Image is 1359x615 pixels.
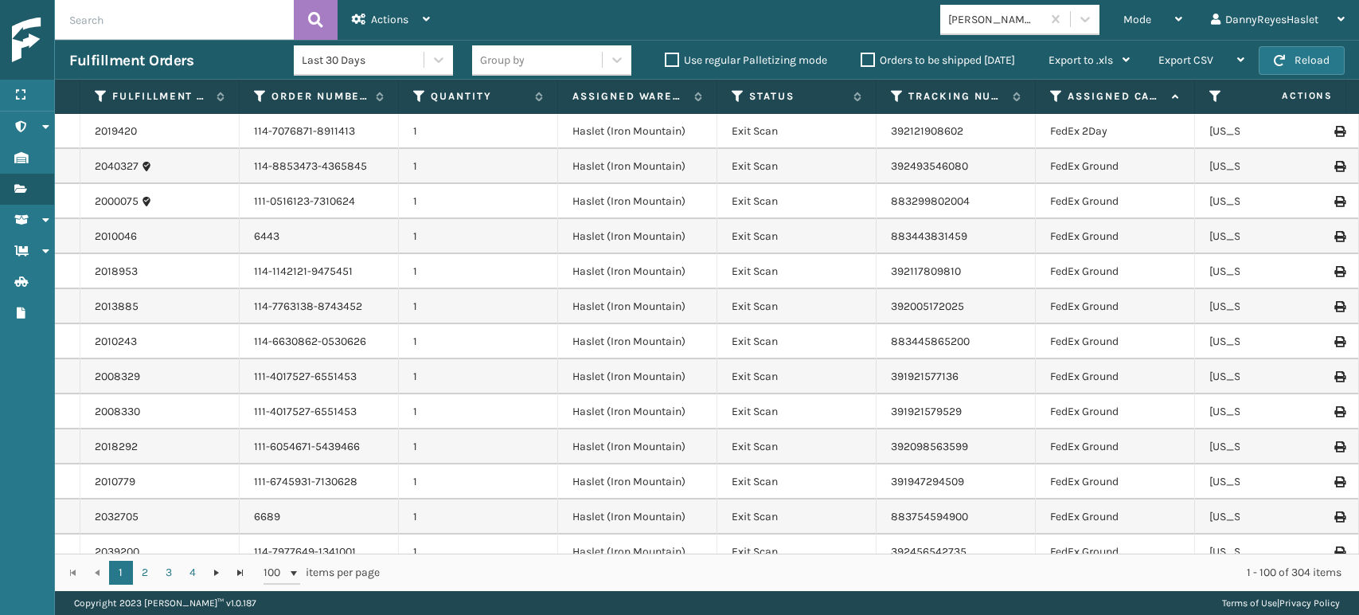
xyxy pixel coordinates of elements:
[891,300,964,313] a: 392005172025
[240,219,399,254] td: 6443
[181,561,205,585] a: 4
[95,194,139,210] a: 2000075
[1036,254,1195,289] td: FedEx Ground
[1036,394,1195,429] td: FedEx Ground
[240,394,399,429] td: 111-4017527-6551453
[1036,359,1195,394] td: FedEx Ground
[717,289,877,324] td: Exit Scan
[234,566,247,579] span: Go to the last page
[891,475,964,488] a: 391947294509
[1334,336,1344,347] i: Print Label
[558,184,717,219] td: Haslet (Iron Mountain)
[112,89,209,104] label: Fulfillment Order Id
[95,544,139,560] a: 2039200
[399,535,558,570] td: 1
[558,114,717,149] td: Haslet (Iron Mountain)
[399,324,558,359] td: 1
[891,510,968,523] a: 883754594900
[891,159,968,173] a: 392493546080
[240,254,399,289] td: 114-1142121-9475451
[749,89,845,104] label: Status
[1222,597,1277,609] a: Terms of Use
[558,219,717,254] td: Haslet (Iron Mountain)
[1195,184,1354,219] td: [US_STATE]
[558,289,717,324] td: Haslet (Iron Mountain)
[371,13,408,26] span: Actions
[891,335,970,348] a: 883445865200
[891,229,967,243] a: 883443831459
[1195,499,1354,535] td: [US_STATE]
[399,429,558,464] td: 1
[95,334,137,350] a: 2010243
[95,264,138,280] a: 2018953
[891,264,961,278] a: 392117809810
[1334,546,1344,558] i: Print Label
[95,123,137,139] a: 2019420
[95,404,140,420] a: 2008330
[1036,219,1195,254] td: FedEx Ground
[399,149,558,184] td: 1
[717,219,877,254] td: Exit Scan
[1232,83,1342,109] span: Actions
[240,184,399,219] td: 111-0516123-7310624
[240,149,399,184] td: 114-8853473-4365845
[69,51,193,70] h3: Fulfillment Orders
[1334,161,1344,172] i: Print Label
[891,405,962,418] a: 391921579529
[558,324,717,359] td: Haslet (Iron Mountain)
[891,124,963,138] a: 392121908602
[1334,406,1344,417] i: Print Label
[205,561,228,585] a: Go to the next page
[95,369,140,385] a: 2008329
[1195,289,1354,324] td: [US_STATE]
[891,194,970,208] a: 883299802004
[558,535,717,570] td: Haslet (Iron Mountain)
[399,114,558,149] td: 1
[240,289,399,324] td: 114-7763138-8743452
[558,429,717,464] td: Haslet (Iron Mountain)
[157,561,181,585] a: 3
[1334,476,1344,488] i: Print Label
[717,359,877,394] td: Exit Scan
[240,499,399,535] td: 6689
[264,565,287,581] span: 100
[74,591,256,615] p: Copyright 2023 [PERSON_NAME]™ v 1.0.187
[1195,219,1354,254] td: [US_STATE]
[95,474,135,490] a: 2010779
[399,464,558,499] td: 1
[228,561,252,585] a: Go to the last page
[558,464,717,499] td: Haslet (Iron Mountain)
[1334,371,1344,382] i: Print Label
[264,561,380,585] span: items per page
[399,289,558,324] td: 1
[1334,511,1344,523] i: Print Label
[1195,359,1354,394] td: [US_STATE]
[891,370,959,383] a: 391921577136
[1334,266,1344,277] i: Print Label
[1279,597,1340,609] a: Privacy Policy
[1195,324,1354,359] td: [US_STATE]
[1049,53,1113,67] span: Export to .xls
[95,509,139,525] a: 2032705
[399,184,558,219] td: 1
[1036,324,1195,359] td: FedEx Ground
[717,184,877,219] td: Exit Scan
[717,324,877,359] td: Exit Scan
[1123,13,1151,26] span: Mode
[12,18,155,63] img: logo
[399,254,558,289] td: 1
[717,535,877,570] td: Exit Scan
[480,52,525,69] div: Group by
[399,499,558,535] td: 1
[1195,149,1354,184] td: [US_STATE]
[717,149,877,184] td: Exit Scan
[399,359,558,394] td: 1
[861,53,1015,67] label: Orders to be shipped [DATE]
[1036,149,1195,184] td: FedEx Ground
[1195,114,1354,149] td: [US_STATE]
[240,359,399,394] td: 111-4017527-6551453
[1334,301,1344,312] i: Print Label
[948,11,1043,28] div: [PERSON_NAME] Brands
[240,114,399,149] td: 114-7076871-8911413
[572,89,686,104] label: Assigned Warehouse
